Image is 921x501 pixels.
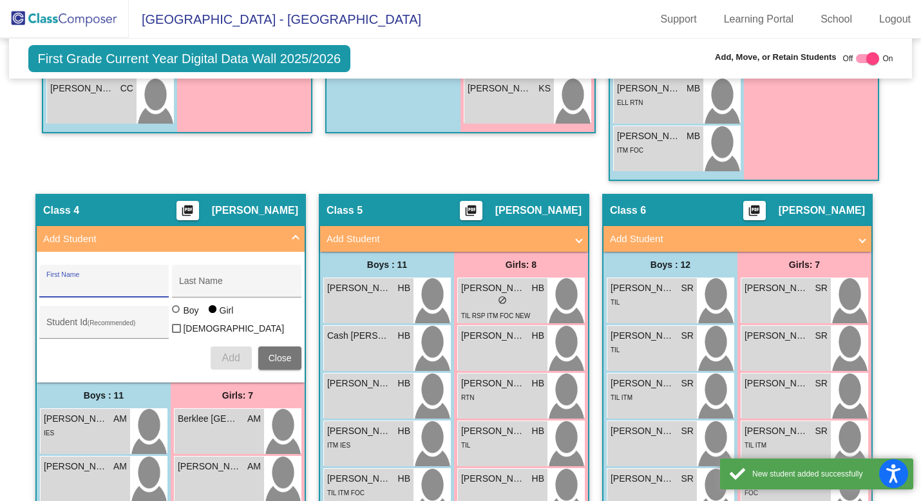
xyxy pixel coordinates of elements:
span: ELL RTN [617,99,643,106]
span: [GEOGRAPHIC_DATA] - [GEOGRAPHIC_DATA] [129,9,421,30]
span: On [882,53,893,64]
span: [PERSON_NAME] [50,82,115,95]
span: SR [815,329,828,343]
div: Girl [219,304,234,317]
span: [DEMOGRAPHIC_DATA] [183,321,284,336]
span: SR [815,424,828,438]
button: Print Students Details [176,201,199,220]
span: Close [269,353,292,363]
span: [PERSON_NAME] [468,82,532,95]
span: [PERSON_NAME] [611,472,675,486]
span: SR [815,377,828,390]
button: Add [211,346,252,370]
span: [PERSON_NAME] [611,281,675,295]
div: Girls: 7 [171,383,305,408]
span: AM [247,460,261,473]
span: Add [222,352,240,363]
span: MB [687,129,700,143]
button: Close [258,346,302,370]
span: Add, Move, or Retain Students [715,51,837,64]
span: [PERSON_NAME] [779,204,865,217]
span: [PERSON_NAME] [745,424,809,438]
mat-expansion-panel-header: Add Student [37,226,305,252]
span: HB [532,424,544,438]
span: HB [398,472,410,486]
mat-panel-title: Add Student [327,232,566,247]
span: [PERSON_NAME] [461,329,526,343]
span: CC [120,82,133,95]
span: HB [398,424,410,438]
span: TIL ITM [745,442,766,449]
mat-expansion-panel-header: Add Student [320,226,588,252]
span: [PERSON_NAME] [178,460,242,473]
span: [PERSON_NAME] [617,82,681,95]
span: HB [532,377,544,390]
span: Class 6 [610,204,646,217]
span: HB [532,281,544,295]
span: [PERSON_NAME] [327,472,392,486]
span: MB [687,82,700,95]
span: HB [532,329,544,343]
span: SR [815,281,828,295]
span: Cash [PERSON_NAME] [327,329,392,343]
span: [PERSON_NAME] [745,377,809,390]
a: Learning Portal [714,9,804,30]
div: New student added successfully [752,468,904,480]
input: First Name [46,281,162,291]
span: TIL [461,442,470,449]
span: [PERSON_NAME] [212,204,298,217]
span: [PERSON_NAME] [745,329,809,343]
mat-icon: picture_as_pdf [746,204,762,222]
span: ITM FOC [617,147,643,154]
span: [PERSON_NAME] [617,129,681,143]
span: [PERSON_NAME] [611,424,675,438]
a: Support [650,9,707,30]
span: SR [681,424,694,438]
span: AM [247,412,261,426]
span: [PERSON_NAME] [327,424,392,438]
div: Add Student [37,252,305,383]
mat-panel-title: Add Student [43,232,283,247]
span: Class 5 [327,204,363,217]
span: [PERSON_NAME] [461,281,526,295]
span: HB [532,472,544,486]
span: [PERSON_NAME] [611,329,675,343]
span: [PERSON_NAME] [745,281,809,295]
span: HB [398,377,410,390]
div: Boys : 11 [320,252,454,278]
span: SR [681,377,694,390]
div: Girls: 7 [737,252,871,278]
div: Boys : 11 [37,383,171,408]
span: Berklee [GEOGRAPHIC_DATA] [178,412,242,426]
span: TIL [611,299,620,306]
span: KS [538,82,551,95]
a: Logout [869,9,921,30]
div: Boy [182,304,198,317]
span: do_not_disturb_alt [498,296,507,305]
mat-expansion-panel-header: Add Student [603,226,871,252]
span: IES [44,430,54,437]
span: ITM IES [327,442,350,449]
span: HB [398,281,410,295]
span: [PERSON_NAME] [327,281,392,295]
span: [PERSON_NAME] [327,377,392,390]
span: RTN [461,394,474,401]
button: Print Students Details [743,201,766,220]
span: Class 4 [43,204,79,217]
mat-icon: picture_as_pdf [463,204,479,222]
div: Girls: 8 [454,252,588,278]
span: HB [398,329,410,343]
div: Boys : 12 [603,252,737,278]
span: FOC [745,489,758,496]
span: SR [681,281,694,295]
span: SR [681,329,694,343]
span: TIL ITM FOC [327,489,365,496]
span: AM [113,460,127,473]
span: AM [113,412,127,426]
span: [PERSON_NAME] [44,460,108,473]
a: School [810,9,862,30]
mat-icon: picture_as_pdf [180,204,195,222]
span: Off [843,53,853,64]
span: [PERSON_NAME] [495,204,582,217]
span: [PERSON_NAME] [461,424,526,438]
